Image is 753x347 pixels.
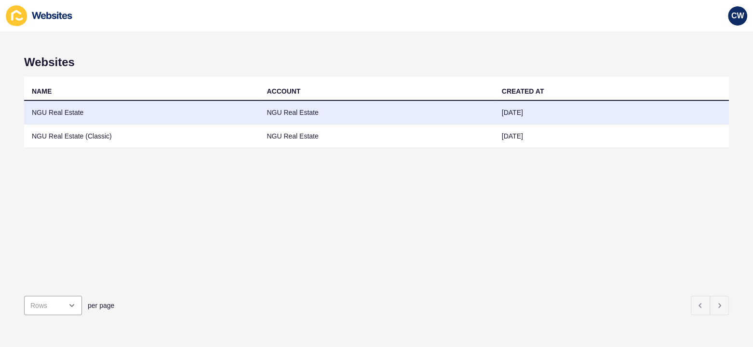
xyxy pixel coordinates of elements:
[24,101,259,125] td: NGU Real Estate
[32,86,52,96] div: NAME
[494,125,729,148] td: [DATE]
[502,86,544,96] div: CREATED AT
[24,296,82,315] div: open menu
[24,125,259,148] td: NGU Real Estate (Classic)
[259,101,494,125] td: NGU Real Estate
[731,11,744,21] span: CW
[494,101,729,125] td: [DATE]
[259,125,494,148] td: NGU Real Estate
[88,301,114,310] span: per page
[267,86,300,96] div: ACCOUNT
[24,56,729,69] h1: Websites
